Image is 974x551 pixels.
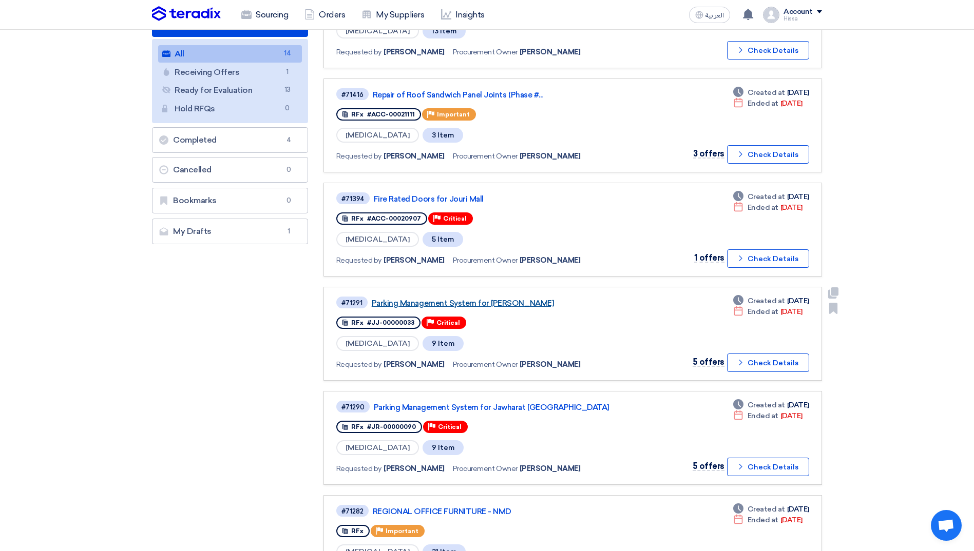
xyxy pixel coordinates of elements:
span: [PERSON_NAME] [384,255,445,266]
span: Critical [436,319,460,326]
span: 5 Item [423,232,463,247]
span: Ended at [748,515,778,525]
a: Ready for Evaluation [158,82,302,99]
div: #71394 [341,195,365,202]
button: العربية [689,7,730,23]
button: Check Details [727,458,809,476]
span: Ended at [748,98,778,109]
span: Ended at [748,410,778,421]
span: RFx [351,111,364,118]
span: Created at [748,87,785,98]
span: Procurement Owner [453,255,518,266]
div: Open chat [931,510,962,541]
div: Hissa [784,16,822,22]
a: Repair of Roof Sandwich Panel Joints (Phase #... [373,90,629,100]
span: RFx [351,423,364,430]
span: 5 offers [693,461,724,471]
a: Fire Rated Doors for Jouri Mall [374,194,631,204]
a: My Drafts1 [152,219,308,244]
span: 14 [281,48,294,59]
span: Requested by [336,359,381,370]
a: Orders [296,4,353,26]
span: 0 [283,165,295,175]
a: My Suppliers [353,4,432,26]
span: Requested by [336,151,381,162]
img: Teradix logo [152,6,221,22]
span: Procurement Owner [453,463,518,474]
span: 9 Item [423,336,464,351]
span: 9 Item [423,440,464,455]
span: [MEDICAL_DATA] [336,336,419,351]
div: #71282 [341,508,364,515]
div: [DATE] [733,504,809,515]
span: Procurement Owner [453,359,518,370]
img: profile_test.png [763,7,779,23]
span: Requested by [336,463,381,474]
span: [PERSON_NAME] [384,463,445,474]
div: [DATE] [733,515,803,525]
span: 13 [281,85,294,95]
button: Check Details [727,249,809,268]
span: Important [386,527,418,535]
span: 0 [283,195,295,206]
span: 4 [283,135,295,145]
div: #71416 [341,91,364,98]
a: Parking Management System for [PERSON_NAME] [372,299,628,308]
span: 1 [281,67,294,77]
button: Check Details [727,41,809,60]
a: Cancelled0 [152,157,308,183]
span: #JJ-00000033 [367,319,414,326]
a: Hold RFQs [158,100,302,117]
div: #71290 [341,404,365,410]
span: Ended at [748,306,778,317]
span: Created at [748,504,785,515]
span: العربية [705,12,724,19]
span: [PERSON_NAME] [520,463,581,474]
span: [PERSON_NAME] [520,255,581,266]
div: [DATE] [733,202,803,213]
span: 3 offers [693,149,724,159]
span: #ACC-00021111 [367,111,415,118]
span: RFx [351,215,364,222]
div: [DATE] [733,410,803,421]
span: [MEDICAL_DATA] [336,440,419,455]
div: #71291 [341,300,362,306]
span: Procurement Owner [453,47,518,57]
span: 3 Item [423,128,463,143]
span: Created at [748,400,785,410]
a: All [158,45,302,63]
span: Ended at [748,202,778,213]
div: [DATE] [733,87,809,98]
span: [MEDICAL_DATA] [336,232,419,247]
span: [PERSON_NAME] [384,359,445,370]
a: Completed4 [152,127,308,153]
span: Created at [748,191,785,202]
span: Procurement Owner [453,151,518,162]
span: Created at [748,296,785,306]
a: Sourcing [233,4,296,26]
span: #ACC-00020907 [367,215,421,222]
div: [DATE] [733,191,809,202]
div: [DATE] [733,296,809,306]
span: Requested by [336,255,381,266]
a: REGIONAL OFFICE FURNITURE - NMD [373,507,629,516]
a: Bookmarks0 [152,188,308,213]
div: [DATE] [733,306,803,317]
span: [PERSON_NAME] [384,151,445,162]
span: 13 Item [423,24,466,38]
span: 0 [281,103,294,114]
span: [PERSON_NAME] [384,47,445,57]
span: [PERSON_NAME] [520,151,581,162]
span: Critical [443,215,467,222]
span: 1 [283,226,295,237]
span: [PERSON_NAME] [520,47,581,57]
span: Requested by [336,47,381,57]
span: RFx [351,319,364,326]
button: Check Details [727,353,809,372]
a: Receiving Offers [158,64,302,81]
span: 1 offers [694,253,724,263]
span: RFx [351,527,364,535]
span: Important [437,111,470,118]
div: [DATE] [733,98,803,109]
a: Parking Management System for Jawharat [GEOGRAPHIC_DATA] [374,403,631,412]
